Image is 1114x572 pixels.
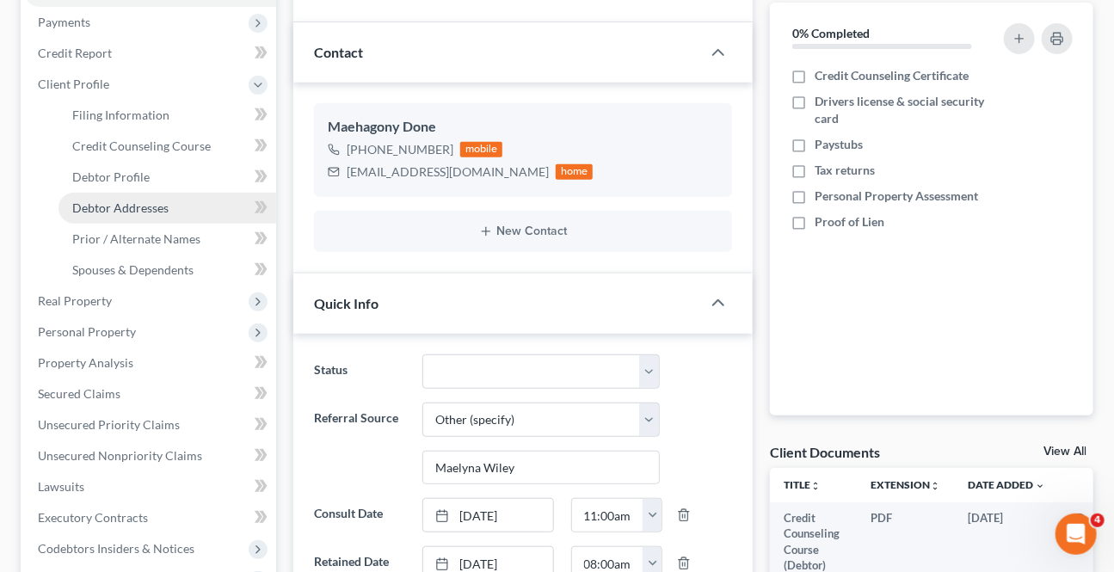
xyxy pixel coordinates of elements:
span: Prior / Alternate Names [72,231,200,246]
span: Property Analysis [38,355,133,370]
span: Payments [38,15,90,29]
span: Client Profile [38,77,109,91]
a: Spouses & Dependents [58,255,276,286]
span: Drivers license & social security card [815,93,998,127]
span: Unsecured Nonpriority Claims [38,448,202,463]
span: Credit Report [38,46,112,60]
a: Debtor Profile [58,162,276,193]
a: Unsecured Nonpriority Claims [24,440,276,471]
span: Secured Claims [38,386,120,401]
a: Secured Claims [24,378,276,409]
a: Titleunfold_more [784,478,821,491]
span: Personal Property Assessment [815,188,978,205]
input: Other Referral Source [423,452,658,484]
span: Tax returns [815,162,875,179]
label: Referral Source [305,403,415,485]
span: Lawsuits [38,479,84,494]
iframe: Intercom live chat [1056,514,1097,555]
span: Unsecured Priority Claims [38,417,180,432]
div: home [556,164,594,180]
i: unfold_more [930,481,940,491]
span: Executory Contracts [38,510,148,525]
i: unfold_more [810,481,821,491]
span: Proof of Lien [815,213,884,231]
a: [DATE] [423,499,552,532]
div: Maehagony Done [328,117,718,138]
a: Filing Information [58,100,276,131]
i: expand_more [1035,481,1045,491]
a: Date Added expand_more [968,478,1045,491]
span: Credit Counseling Certificate [815,67,969,84]
strong: 0% Completed [792,26,870,40]
span: Spouses & Dependents [72,262,194,277]
span: Filing Information [72,108,169,122]
a: Executory Contracts [24,502,276,533]
span: Quick Info [314,295,379,311]
a: Lawsuits [24,471,276,502]
div: [EMAIL_ADDRESS][DOMAIN_NAME] [347,163,549,181]
input: -- : -- [572,499,644,532]
span: 4 [1091,514,1105,527]
span: Real Property [38,293,112,308]
span: Credit Counseling Course [72,138,211,153]
div: Client Documents [770,443,880,461]
span: Contact [314,44,363,60]
span: Debtor Profile [72,169,150,184]
a: View All [1043,446,1086,458]
a: Prior / Alternate Names [58,224,276,255]
label: Status [305,354,415,389]
div: [PHONE_NUMBER] [347,141,453,158]
span: Codebtors Insiders & Notices [38,541,194,556]
a: Property Analysis [24,348,276,378]
a: Extensionunfold_more [871,478,940,491]
a: Credit Counseling Course [58,131,276,162]
span: Debtor Addresses [72,200,169,215]
div: mobile [460,142,503,157]
a: Credit Report [24,38,276,69]
span: Paystubs [815,136,863,153]
label: Consult Date [305,498,415,532]
a: Unsecured Priority Claims [24,409,276,440]
span: Personal Property [38,324,136,339]
button: New Contact [328,224,718,238]
a: Debtor Addresses [58,193,276,224]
